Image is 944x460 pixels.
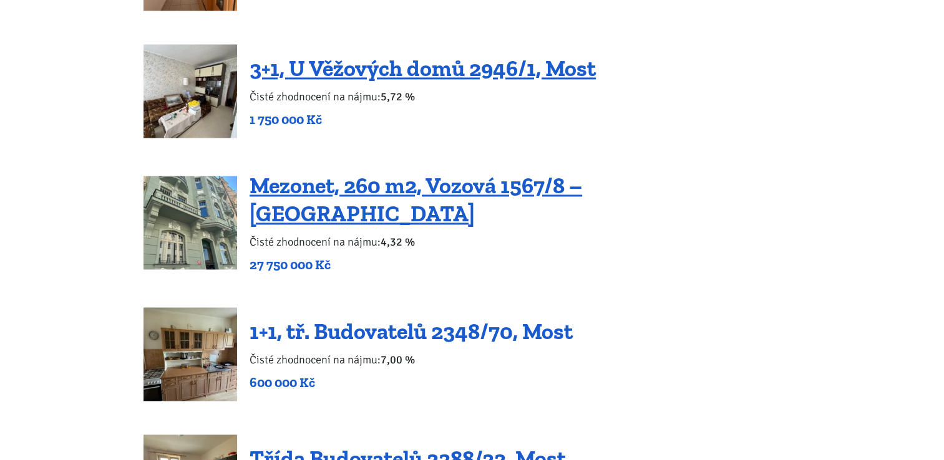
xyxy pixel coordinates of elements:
a: 1+1, tř. Budovatelů 2348/70, Most [250,318,573,345]
p: Čisté zhodnocení na nájmu: [250,88,596,105]
p: Čisté zhodnocení na nájmu: [250,351,573,368]
b: 7,00 % [381,353,415,367]
a: Mezonet, 260 m2, Vozová 1567/8 – [GEOGRAPHIC_DATA] [250,172,582,227]
p: 27 750 000 Kč [250,256,800,274]
a: 3+1, U Věžových domů 2946/1, Most [250,55,596,82]
p: 600 000 Kč [250,374,573,391]
b: 5,72 % [381,90,415,103]
b: 4,32 % [381,235,415,249]
p: 1 750 000 Kč [250,111,596,128]
p: Čisté zhodnocení na nájmu: [250,233,800,251]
